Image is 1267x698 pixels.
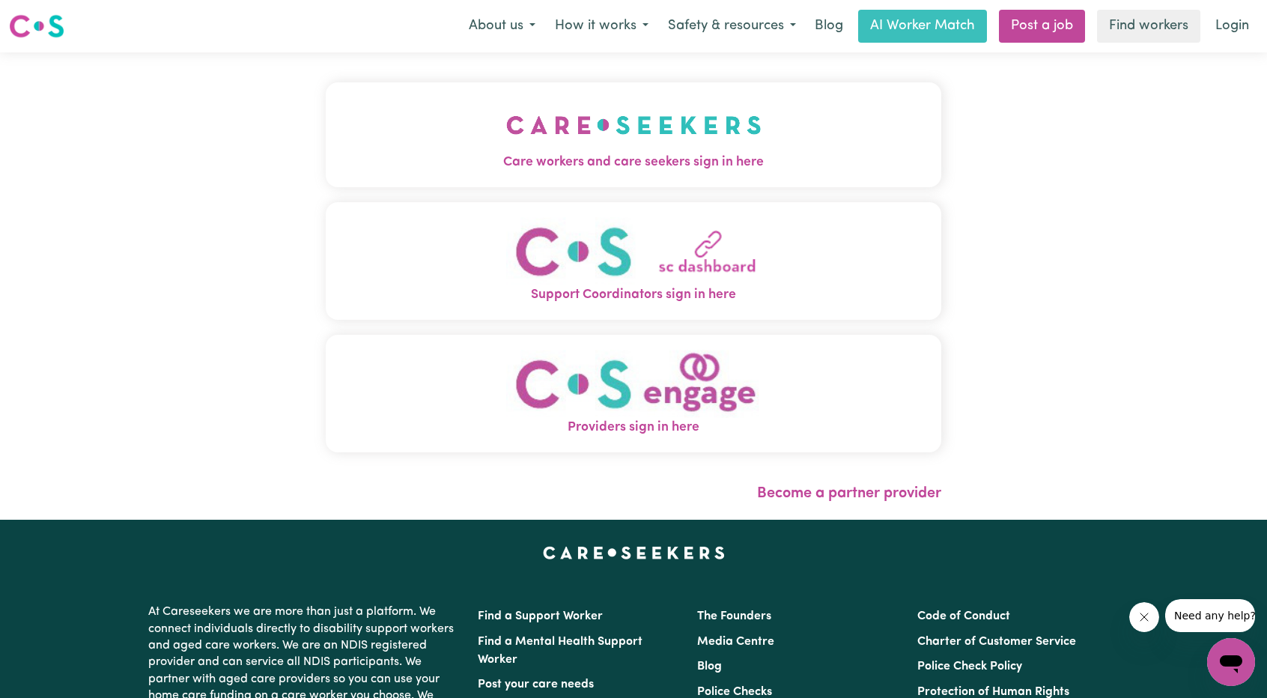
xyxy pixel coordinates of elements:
[478,679,594,691] a: Post your care needs
[917,686,1069,698] a: Protection of Human Rights
[697,661,722,673] a: Blog
[999,10,1085,43] a: Post a job
[1165,599,1255,632] iframe: Message from company
[478,636,642,666] a: Find a Mental Health Support Worker
[543,547,725,559] a: Careseekers home page
[545,10,658,42] button: How it works
[326,82,941,187] button: Care workers and care seekers sign in here
[478,610,603,622] a: Find a Support Worker
[697,610,771,622] a: The Founders
[858,10,987,43] a: AI Worker Match
[1207,638,1255,686] iframe: Button to launch messaging window
[326,285,941,305] span: Support Coordinators sign in here
[697,686,772,698] a: Police Checks
[806,10,852,43] a: Blog
[1206,10,1258,43] a: Login
[1129,602,1159,632] iframe: Close message
[917,661,1022,673] a: Police Check Policy
[9,10,91,22] span: Need any help?
[459,10,545,42] button: About us
[757,486,941,501] a: Become a partner provider
[917,636,1076,648] a: Charter of Customer Service
[326,202,941,320] button: Support Coordinators sign in here
[326,335,941,452] button: Providers sign in here
[326,418,941,437] span: Providers sign in here
[9,13,64,40] img: Careseekers logo
[9,9,64,43] a: Careseekers logo
[697,636,774,648] a: Media Centre
[917,610,1010,622] a: Code of Conduct
[658,10,806,42] button: Safety & resources
[1097,10,1200,43] a: Find workers
[326,153,941,172] span: Care workers and care seekers sign in here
